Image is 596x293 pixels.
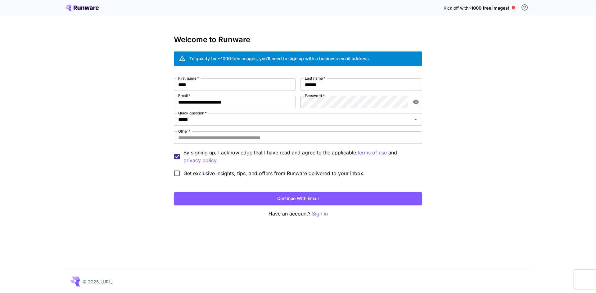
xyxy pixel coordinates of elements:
[358,149,387,157] button: By signing up, I acknowledge that I have read and agree to the applicable and privacy policy.
[518,1,531,14] button: In order to qualify for free credit, you need to sign up with a business email address and click ...
[410,96,422,108] button: toggle password visibility
[189,55,370,62] div: To qualify for ~1000 free images, you’ll need to sign up with a business email address.
[183,157,218,164] button: By signing up, I acknowledge that I have read and agree to the applicable terms of use and
[174,35,422,44] h3: Welcome to Runware
[83,278,113,285] p: © 2025, [URL]
[178,76,199,81] label: First name
[305,93,325,98] label: Password
[411,115,420,124] button: Open
[178,129,190,134] label: Other
[183,170,365,177] span: Get exclusive insights, tips, and offers from Runware delivered to your inbox.
[174,192,422,205] button: Continue with email
[183,149,417,164] p: By signing up, I acknowledge that I have read and agree to the applicable and
[358,149,387,157] p: terms of use
[444,5,468,11] span: Kick off with
[183,157,218,164] p: privacy policy.
[178,110,207,116] label: Quick question
[174,210,422,218] p: Have an account?
[312,210,328,218] button: Sign in
[305,76,325,81] label: Last name
[468,5,516,11] span: ~1000 free images! 🎈
[178,93,190,98] label: Email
